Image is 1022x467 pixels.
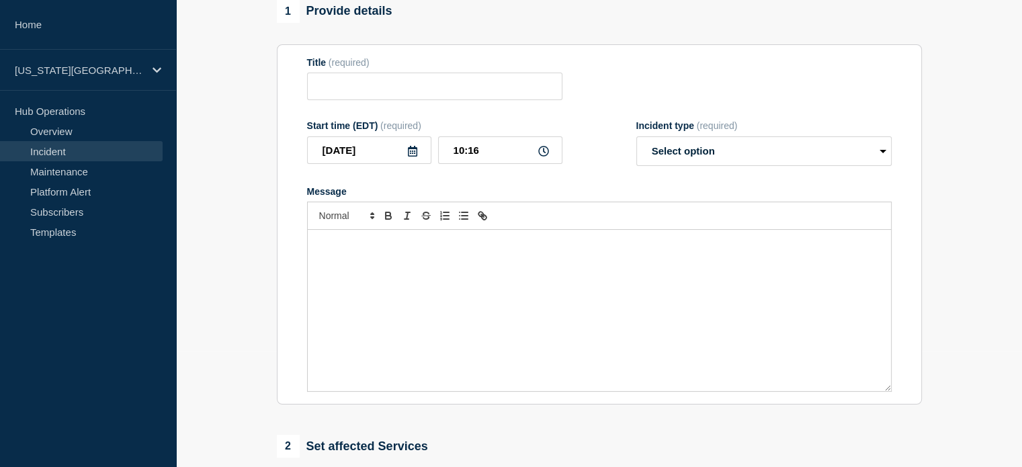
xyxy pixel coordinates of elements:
input: YYYY-MM-DD [307,136,431,164]
div: Message [308,230,891,391]
span: Font size [313,208,379,224]
span: (required) [329,57,370,68]
div: Start time (EDT) [307,120,562,131]
p: [US_STATE][GEOGRAPHIC_DATA] [15,65,144,76]
button: Toggle link [473,208,492,224]
div: Message [307,186,892,197]
div: Incident type [636,120,892,131]
span: (required) [697,120,738,131]
button: Toggle strikethrough text [417,208,435,224]
input: Title [307,73,562,100]
input: HH:MM [438,136,562,164]
button: Toggle italic text [398,208,417,224]
span: 2 [277,435,300,458]
div: Title [307,57,562,68]
button: Toggle ordered list [435,208,454,224]
button: Toggle bold text [379,208,398,224]
button: Toggle bulleted list [454,208,473,224]
span: (required) [380,120,421,131]
div: Set affected Services [277,435,428,458]
select: Incident type [636,136,892,166]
